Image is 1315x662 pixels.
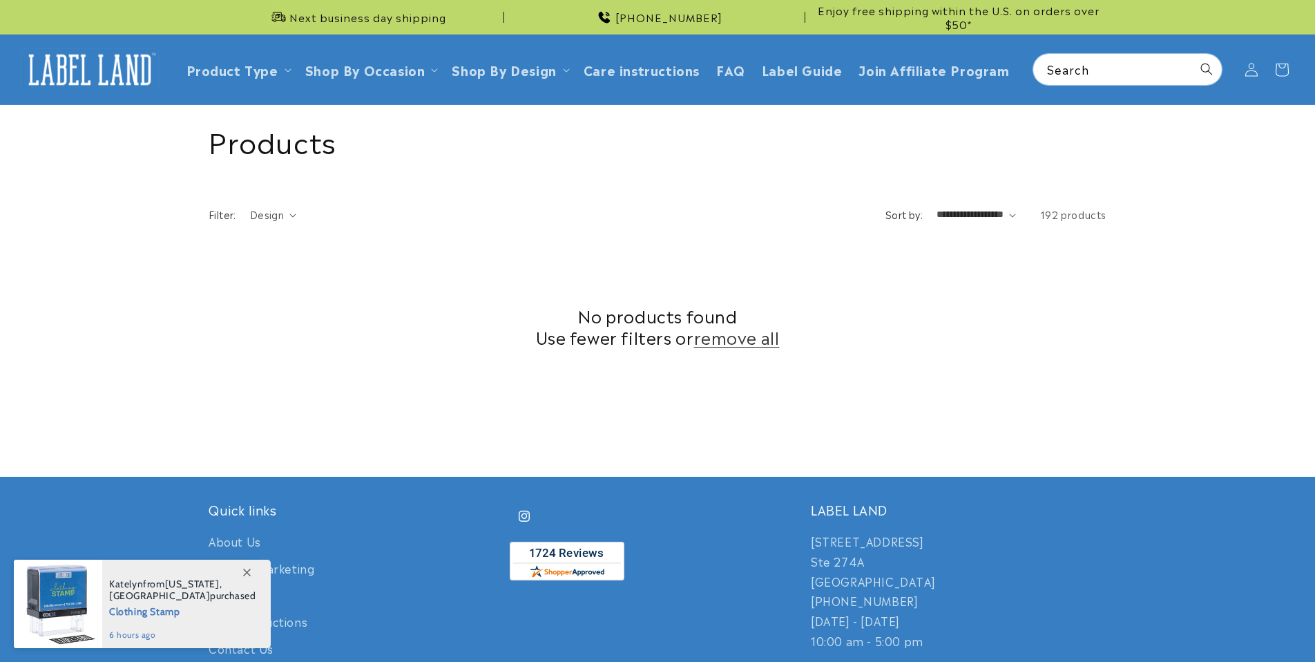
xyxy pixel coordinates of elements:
span: Label Guide [762,62,843,77]
span: Join Affiliate Program [858,62,1009,77]
span: Care instructions [584,62,700,77]
a: remove all [694,326,780,348]
a: About Us [209,531,261,555]
p: [STREET_ADDRESS] Ste 274A [GEOGRAPHIC_DATA] [PHONE_NUMBER] [DATE] - [DATE] 10:00 am - 5:00 pm [811,531,1106,651]
span: Design [250,207,284,221]
img: Label Land [21,48,159,91]
h1: Products [209,122,1106,158]
span: [GEOGRAPHIC_DATA] [109,589,210,602]
summary: Design (0 selected) [250,207,296,222]
img: Customer Reviews [510,542,624,580]
button: Search [1191,54,1222,84]
summary: Shop By Occasion [297,53,444,86]
a: Shop By Design [452,60,556,79]
span: from , purchased [109,578,256,602]
a: Affiliate Marketing [209,555,314,582]
summary: Shop By Design [443,53,575,86]
span: [PHONE_NUMBER] [615,10,722,24]
summary: Product Type [178,53,297,86]
span: 192 products [1040,207,1106,221]
h2: Quick links [209,502,504,518]
h2: No products found Use fewer filters or [209,305,1106,348]
span: FAQ [716,62,745,77]
span: Katelyn [109,578,143,590]
label: Sort by: [885,207,923,221]
a: Product Type [186,60,278,79]
span: Enjoy free shipping within the U.S. on orders over $50* [811,3,1106,30]
a: Join Affiliate Program [850,53,1017,86]
a: Care instructions [575,53,708,86]
h2: Filter: [209,207,236,222]
span: Next business day shipping [289,10,446,24]
a: FAQ [708,53,754,86]
h2: LABEL LAND [811,502,1106,518]
a: Label Guide [754,53,851,86]
span: Shop By Occasion [305,62,425,77]
a: Label Land [16,43,164,96]
span: [US_STATE] [165,578,220,590]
